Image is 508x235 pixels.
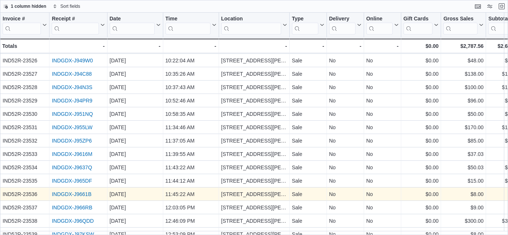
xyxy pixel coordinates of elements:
[403,110,439,118] div: $0.00
[3,203,47,212] div: IND52R-23537
[292,163,324,172] div: Sale
[221,42,287,50] div: -
[165,110,216,118] div: 10:58:35 AM
[221,216,287,225] div: [STREET_ADDRESS][PERSON_NAME]
[366,69,399,78] div: No
[366,136,399,145] div: No
[3,16,41,23] div: Invoice #
[52,71,91,77] a: INDGDX-J94C88
[221,110,287,118] div: [STREET_ADDRESS][PERSON_NAME]
[52,98,92,104] a: INDGDX-J94PR9
[221,136,287,145] div: [STREET_ADDRESS][PERSON_NAME]
[403,16,439,35] button: Gift Cards
[292,16,318,23] div: Type
[292,176,324,185] div: Sale
[110,69,161,78] div: [DATE]
[52,191,91,197] a: INDGDX-J9661B
[329,42,361,50] div: -
[366,56,399,65] div: No
[2,42,47,50] div: Totals
[52,205,92,210] a: INDGDX-J966RB
[403,176,439,185] div: $0.00
[366,16,399,35] button: Online
[292,150,324,159] div: Sale
[110,163,161,172] div: [DATE]
[110,216,161,225] div: [DATE]
[110,203,161,212] div: [DATE]
[443,16,478,23] div: Gross Sales
[366,190,399,199] div: No
[443,216,483,225] div: $300.00
[3,216,47,225] div: IND52R-23538
[110,96,161,105] div: [DATE]
[50,2,83,11] button: Sort fields
[110,16,161,35] button: Date
[403,16,433,35] div: Gift Card Sales
[3,123,47,132] div: IND52R-23531
[221,16,281,35] div: Location
[329,123,361,132] div: No
[443,150,483,159] div: $37.03
[110,83,161,92] div: [DATE]
[292,136,324,145] div: Sale
[366,123,399,132] div: No
[443,96,483,105] div: $96.00
[443,16,483,35] button: Gross Sales
[110,150,161,159] div: [DATE]
[52,164,92,170] a: INDGDX-J9637Q
[366,176,399,185] div: No
[165,190,216,199] div: 11:45:22 AM
[292,16,318,35] div: Type
[221,163,287,172] div: [STREET_ADDRESS][PERSON_NAME]
[329,16,361,35] button: Delivery
[221,190,287,199] div: [STREET_ADDRESS][PERSON_NAME]
[443,42,483,50] div: $2,787.56
[11,3,46,9] span: 1 column hidden
[329,110,361,118] div: No
[329,96,361,105] div: No
[366,110,399,118] div: No
[443,56,483,65] div: $48.00
[3,136,47,145] div: IND52R-23532
[366,83,399,92] div: No
[165,203,216,212] div: 12:03:05 PM
[292,96,324,105] div: Sale
[403,123,439,132] div: $0.00
[52,58,93,63] a: INDGDX-J949W0
[3,163,47,172] div: IND52R-23534
[110,16,155,23] div: Date
[403,69,439,78] div: $0.00
[403,150,439,159] div: $0.00
[221,69,287,78] div: [STREET_ADDRESS][PERSON_NAME]
[52,111,93,117] a: INDGDX-J951NQ
[329,69,361,78] div: No
[292,69,324,78] div: Sale
[3,69,47,78] div: IND52R-23527
[403,96,439,105] div: $0.00
[221,176,287,185] div: [STREET_ADDRESS][PERSON_NAME]
[443,136,483,145] div: $85.00
[366,150,399,159] div: No
[497,2,506,11] button: Exit fullscreen
[221,16,287,35] button: Location
[221,16,281,23] div: Location
[403,16,433,23] div: Gift Cards
[403,83,439,92] div: $0.00
[52,16,99,23] div: Receipt #
[221,56,287,65] div: [STREET_ADDRESS][PERSON_NAME]
[110,176,161,185] div: [DATE]
[52,16,99,35] div: Receipt # URL
[3,16,41,35] div: Invoice #
[3,16,47,35] button: Invoice #
[292,42,324,50] div: -
[366,96,399,105] div: No
[403,216,439,225] div: $0.00
[52,151,92,157] a: INDGDX-J9616M
[329,56,361,65] div: No
[403,203,439,212] div: $0.00
[110,42,161,50] div: -
[221,150,287,159] div: [STREET_ADDRESS][PERSON_NAME]
[221,123,287,132] div: [STREET_ADDRESS][PERSON_NAME]
[60,3,80,9] span: Sort fields
[52,218,94,224] a: INDGDX-J96QDD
